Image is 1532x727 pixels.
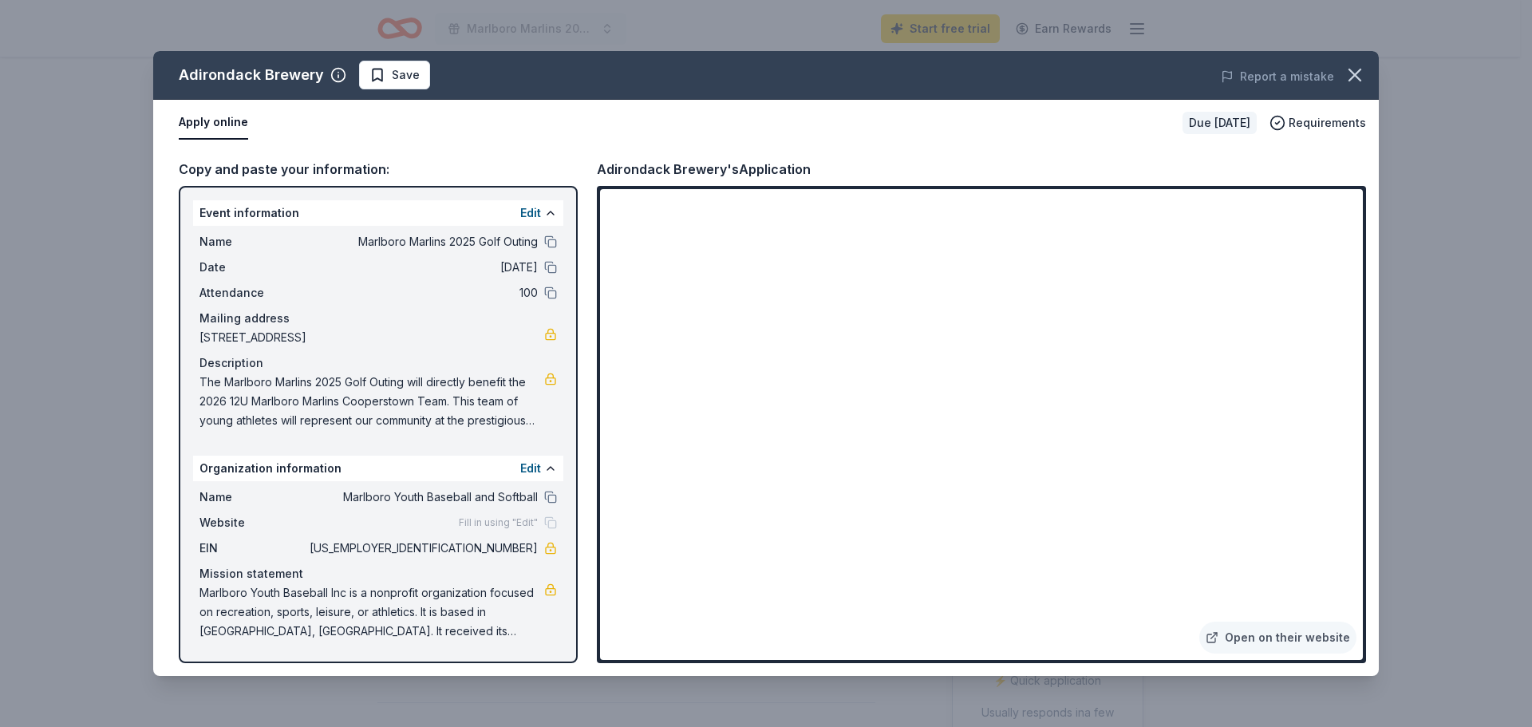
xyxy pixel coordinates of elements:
span: Marlboro Youth Baseball and Softball [306,488,538,507]
span: [US_EMPLOYER_IDENTIFICATION_NUMBER] [306,539,538,558]
span: Date [199,258,306,277]
span: EIN [199,539,306,558]
div: Mailing address [199,309,557,328]
button: Save [359,61,430,89]
div: Mission statement [199,564,557,583]
button: Edit [520,459,541,478]
span: Requirements [1289,113,1366,132]
span: Name [199,232,306,251]
a: Open on their website [1199,622,1356,654]
div: Adirondack Brewery [179,62,324,88]
span: The Marlboro Marlins 2025 Golf Outing will directly benefit the 2026 12U Marlboro Marlins Coopers... [199,373,544,430]
span: Marlboro Marlins 2025 Golf Outing [306,232,538,251]
span: Attendance [199,283,306,302]
div: Description [199,354,557,373]
span: [DATE] [306,258,538,277]
span: Fill in using "Edit" [459,516,538,529]
div: Adirondack Brewery's Application [597,159,811,180]
button: Requirements [1269,113,1366,132]
span: [STREET_ADDRESS] [199,328,544,347]
button: Report a mistake [1221,67,1334,86]
button: Edit [520,203,541,223]
div: Copy and paste your information: [179,159,578,180]
div: Event information [193,200,563,226]
span: Name [199,488,306,507]
div: Organization information [193,456,563,481]
span: 100 [306,283,538,302]
span: Website [199,513,306,532]
span: Marlboro Youth Baseball Inc is a nonprofit organization focused on recreation, sports, leisure, o... [199,583,544,641]
span: Save [392,65,420,85]
button: Apply online [179,106,248,140]
div: Due [DATE] [1183,112,1257,134]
